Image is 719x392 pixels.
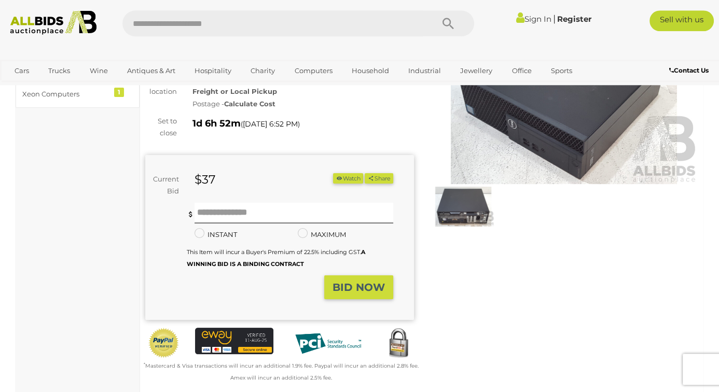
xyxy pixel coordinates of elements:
[195,172,216,187] strong: $37
[224,100,275,108] strong: Calculate Cost
[557,14,591,24] a: Register
[544,62,579,79] a: Sports
[8,79,95,96] a: [GEOGRAPHIC_DATA]
[453,62,499,79] a: Jewellery
[505,62,538,79] a: Office
[187,248,365,268] b: A WINNING BID IS A BINDING CONTRACT
[42,62,77,79] a: Trucks
[669,66,709,74] b: Contact Us
[324,275,393,300] button: BID NOW
[148,328,179,358] img: Official PayPal Seal
[241,120,300,128] span: ( )
[243,119,298,129] span: [DATE] 6:52 PM
[383,328,414,359] img: Secured by Rapid SSL
[192,118,241,129] strong: 1d 6h 52m
[365,173,393,184] button: Share
[402,62,448,79] a: Industrial
[5,10,101,35] img: Allbids.com.au
[553,13,556,24] span: |
[649,10,714,31] a: Sell with us
[399,205,431,239] div: Min $38
[137,115,185,139] div: Set to close
[16,80,140,108] a: Xeon Computers 1
[298,229,346,241] label: MAXIMUM
[83,62,115,79] a: Wine
[333,173,363,184] button: Watch
[422,10,474,36] button: Search
[195,328,273,354] img: eWAY Payment Gateway
[192,98,414,110] div: Postage -
[144,362,419,381] small: Mastercard & Visa transactions will incur an additional 1.9% fee. Paypal will incur an additional...
[145,173,187,198] div: Current Bid
[195,229,237,241] label: INSTANT
[288,62,339,79] a: Computers
[22,88,108,100] div: Xeon Computers
[8,62,36,79] a: Cars
[137,74,185,98] div: Item location
[244,62,282,79] a: Charity
[120,62,182,79] a: Antiques & Art
[192,87,277,95] strong: Freight or Local Pickup
[345,62,396,79] a: Household
[333,173,363,184] li: Watch this item
[430,11,698,184] img: Dell OptiPlex 3050 Intel Core i7 (6700) 3.40GHz-4.00GHz 4-Core CPU Desktop Computer
[187,248,365,268] small: This Item will incur a Buyer's Premium of 22.5% including GST.
[188,62,238,79] a: Hospitality
[516,14,551,24] a: Sign In
[114,88,124,97] div: 1
[669,65,711,76] a: Contact Us
[289,328,367,359] img: PCI DSS compliant
[333,281,385,293] strong: BID NOW
[432,187,494,227] img: Dell OptiPlex 3050 Intel Core i7 (6700) 3.40GHz-4.00GHz 4-Core CPU Desktop Computer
